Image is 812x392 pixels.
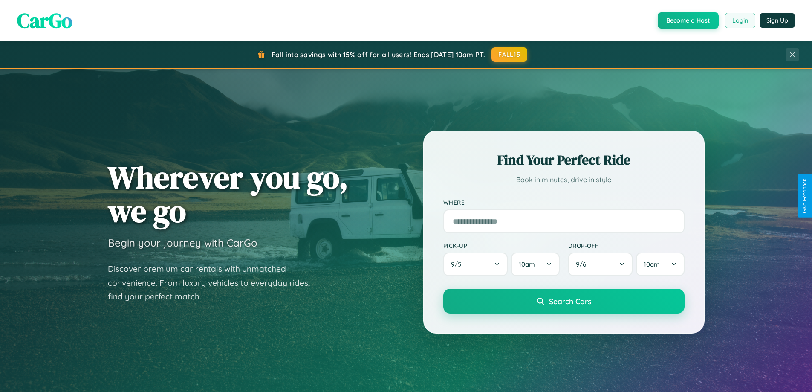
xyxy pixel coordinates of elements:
[443,174,685,186] p: Book in minutes, drive in style
[658,12,719,29] button: Become a Host
[491,47,527,62] button: FALL15
[443,151,685,169] h2: Find Your Perfect Ride
[108,262,321,304] p: Discover premium car rentals with unmatched convenience. From luxury vehicles to everyday rides, ...
[760,13,795,28] button: Sign Up
[568,253,633,276] button: 9/6
[451,260,465,268] span: 9 / 5
[519,260,535,268] span: 10am
[443,199,685,206] label: Where
[511,253,559,276] button: 10am
[576,260,590,268] span: 9 / 6
[108,236,257,249] h3: Begin your journey with CarGo
[443,289,685,314] button: Search Cars
[443,253,508,276] button: 9/5
[272,50,485,59] span: Fall into savings with 15% off for all users! Ends [DATE] 10am PT.
[644,260,660,268] span: 10am
[636,253,684,276] button: 10am
[802,179,808,213] div: Give Feedback
[568,242,685,249] label: Drop-off
[549,296,591,306] span: Search Cars
[17,6,72,35] span: CarGo
[725,13,755,28] button: Login
[443,242,560,249] label: Pick-up
[108,160,348,228] h1: Wherever you go, we go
